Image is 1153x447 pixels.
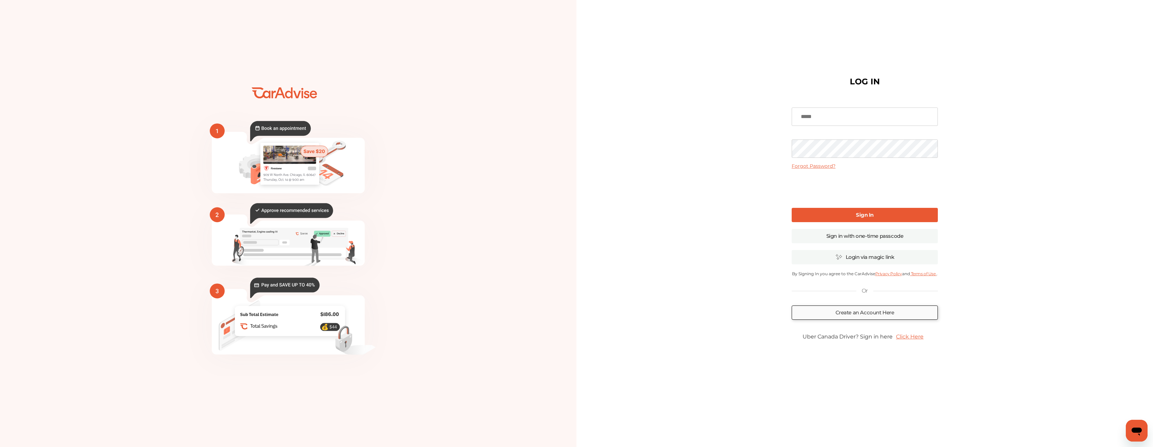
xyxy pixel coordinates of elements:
[792,271,938,276] p: By Signing In you agree to the CarAdvise and .
[850,78,880,85] h1: LOG IN
[893,330,927,343] a: Click Here
[792,208,938,222] a: Sign In
[803,333,893,340] span: Uber Canada Driver? Sign in here
[792,229,938,243] a: Sign in with one-time passcode
[862,287,868,295] p: Or
[1126,420,1148,442] iframe: Button to launch messaging window
[856,212,874,218] b: Sign In
[792,250,938,264] a: Login via magic link
[321,324,329,331] text: 💰
[875,271,902,276] a: Privacy Policy
[792,163,836,169] a: Forgot Password?
[836,254,842,260] img: magic_icon.32c66aac.svg
[792,305,938,320] a: Create an Account Here
[910,271,936,276] a: Terms of Use
[813,175,916,201] iframe: reCAPTCHA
